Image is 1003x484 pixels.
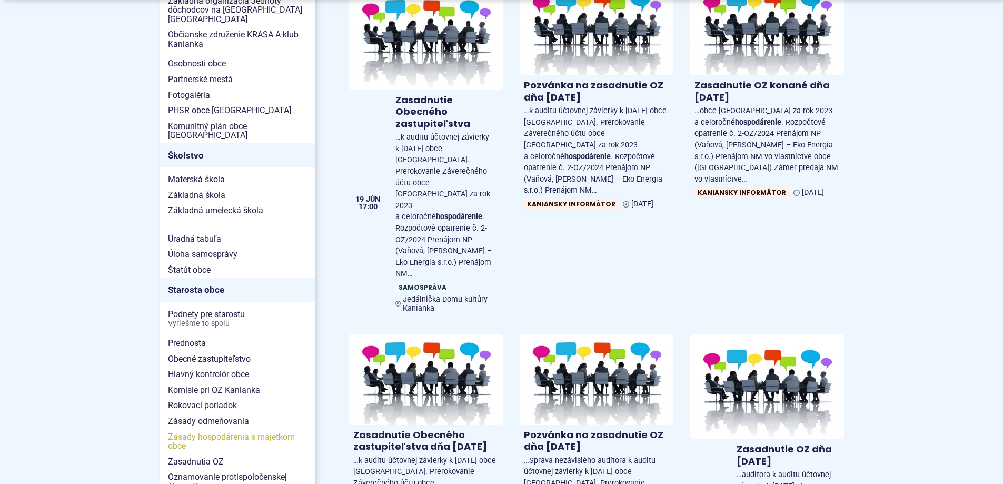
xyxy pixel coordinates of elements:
span: Základná škola [168,187,307,203]
a: Rokovací poriadok [160,398,315,413]
h4: Pozvánka na zasadnutie OZ dňa [DATE] [524,429,669,453]
a: Podnety pre starostuVyriešme to spolu [160,307,315,331]
span: 19 [355,196,364,203]
a: Zasadnutia OZ [160,454,315,470]
a: Komunitný plán obce [GEOGRAPHIC_DATA] [160,118,315,143]
strong: hospodárenie [564,152,611,161]
span: Kaniansky informátor [694,187,789,198]
span: 17:00 [355,203,380,211]
span: Školstvo [168,147,307,164]
span: Starosta obce [168,282,307,298]
a: Starosta obce [160,278,315,302]
span: …obce [GEOGRAPHIC_DATA] za rok 2023 a celoročné . Rozpočtové opatrenie č. 2-OZ/2024 Prenájom NP (... [694,106,838,184]
span: Zásady hospodárenia s majetkom obce [168,429,307,454]
span: Fotogaléria [168,87,307,103]
a: Školstvo [160,143,315,167]
span: [DATE] [802,188,824,197]
span: [DATE] [631,200,653,209]
span: Komisie pri OZ Kanianka [168,382,307,398]
span: Základná umelecká škola [168,203,307,219]
a: Prednosta [160,335,315,351]
span: Zásady odmeňovania [168,413,307,429]
span: Komunitný plán obce [GEOGRAPHIC_DATA] [168,118,307,143]
span: …k auditu účtovnej závierky k [DATE] obce [GEOGRAPHIC_DATA]. Prerokovanie Záverečného účtu obce [... [395,133,492,278]
span: Osobnosti obce [168,56,307,72]
span: Vyriešme to spolu [168,320,307,328]
a: Hlavný kontrolór obce [160,367,315,382]
a: PHSR obce [GEOGRAPHIC_DATA] [160,103,315,118]
h4: Zasadnutie Obecného zastupiteľstva dňa [DATE] [353,429,499,453]
span: Jedálnička Domu kultúry Kanianka [403,295,499,313]
span: Kaniansky informátor [524,199,619,210]
span: Obecné zastupiteľstvo [168,351,307,367]
strong: hospodárenie [436,212,482,221]
a: Úloha samosprávy [160,246,315,262]
span: Zasadnutia OZ [168,454,307,470]
a: Štatút obce [160,262,315,278]
span: Podnety pre starostu [168,307,307,331]
span: Občianske združenie KRASA A-klub Kanianka [168,27,307,52]
span: Rokovací poriadok [168,398,307,413]
a: Zásady odmeňovania [160,413,315,429]
span: Štatút obce [168,262,307,278]
span: Úloha samosprávy [168,246,307,262]
span: …k auditu účtovnej závierky k [DATE] obce [GEOGRAPHIC_DATA]. Prerokovanie Záverečného účtu obce [... [524,106,667,195]
span: Úradná tabuľa [168,231,307,247]
a: Základná škola [160,187,315,203]
span: Hlavný kontrolór obce [168,367,307,382]
a: Osobnosti obce [160,56,315,72]
a: Zásady hospodárenia s majetkom obce [160,429,315,454]
span: Partnerské mestá [168,72,307,87]
a: Základná umelecká škola [160,203,315,219]
span: jún [366,196,380,203]
a: Materská škola [160,172,315,187]
a: Občianske združenie KRASA A-klub Kanianka [160,27,315,52]
a: Úradná tabuľa [160,231,315,247]
a: Komisie pri OZ Kanianka [160,382,315,398]
a: Obecné zastupiteľstvo [160,351,315,367]
span: Samospráva [395,282,450,293]
h4: Zasadnutie OZ dňa [DATE] [737,443,840,467]
span: PHSR obce [GEOGRAPHIC_DATA] [168,103,307,118]
a: Fotogaléria [160,87,315,103]
h4: Zasadnutie Obecného zastupiteľstva [395,94,499,130]
span: Materská škola [168,172,307,187]
a: Partnerské mestá [160,72,315,87]
h4: Pozvánka na zasadnutie OZ dňa [DATE] [524,80,669,103]
strong: hospodárenie [735,118,781,127]
h4: Zasadnutie OZ konané dňa [DATE] [694,80,840,103]
span: Prednosta [168,335,307,351]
